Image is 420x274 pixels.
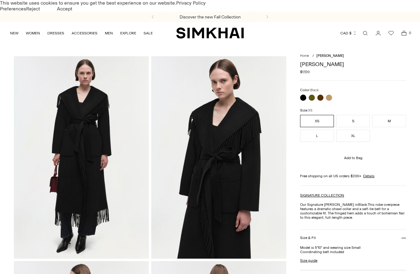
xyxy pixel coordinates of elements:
[359,27,371,39] a: Open search modal
[344,156,363,160] span: Add to Bag
[300,88,319,92] label: Color:
[300,174,406,178] div: Free shipping on all US orders $200+
[72,26,97,40] a: ACCESSORIES
[398,27,410,39] a: Open cart modal
[26,6,40,12] button: Reject
[300,193,344,198] a: SIGNATURE COLLECTION
[340,26,357,40] button: CAD $
[308,108,312,112] span: XS
[47,26,64,40] a: DRESSES
[300,70,310,74] span: $1,120
[300,245,406,254] p: Model is 5'10" and wearing size Small Coordinating belt included
[336,115,370,127] button: S
[363,174,374,178] a: Details
[300,230,406,245] button: Size & Fit
[105,26,113,40] a: MEN
[358,202,368,207] b: Black.
[300,115,334,127] button: XS
[310,88,319,92] span: Black
[312,54,314,58] div: /
[300,236,316,240] h3: Size & Fit
[151,56,286,259] img: Carrie Coat
[300,54,309,58] a: Home
[176,27,244,39] a: SIMKHAI
[300,202,406,220] p: Our Signature [PERSON_NAME] in This robe overpiece features a dramatic shawl collar and a self-ti...
[372,115,406,127] button: M
[372,27,384,39] a: Go to the account page
[300,61,406,67] h1: [PERSON_NAME]
[40,6,89,12] button: Accept
[300,108,312,112] label: Size:
[120,26,136,40] a: EXPLORE
[10,26,18,40] a: NEW
[180,14,241,20] a: Discover the new Fall Collection
[26,26,40,40] a: WOMEN
[316,54,344,58] span: [PERSON_NAME]
[300,258,317,263] a: Size guide
[300,151,406,165] button: Add to Bag
[385,27,397,39] a: Wishlist
[300,54,406,58] nav: breadcrumbs
[300,130,334,142] button: L
[407,30,413,36] span: 0
[336,130,370,142] button: XL
[14,56,149,259] img: Carrie Coat
[144,26,153,40] a: SALE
